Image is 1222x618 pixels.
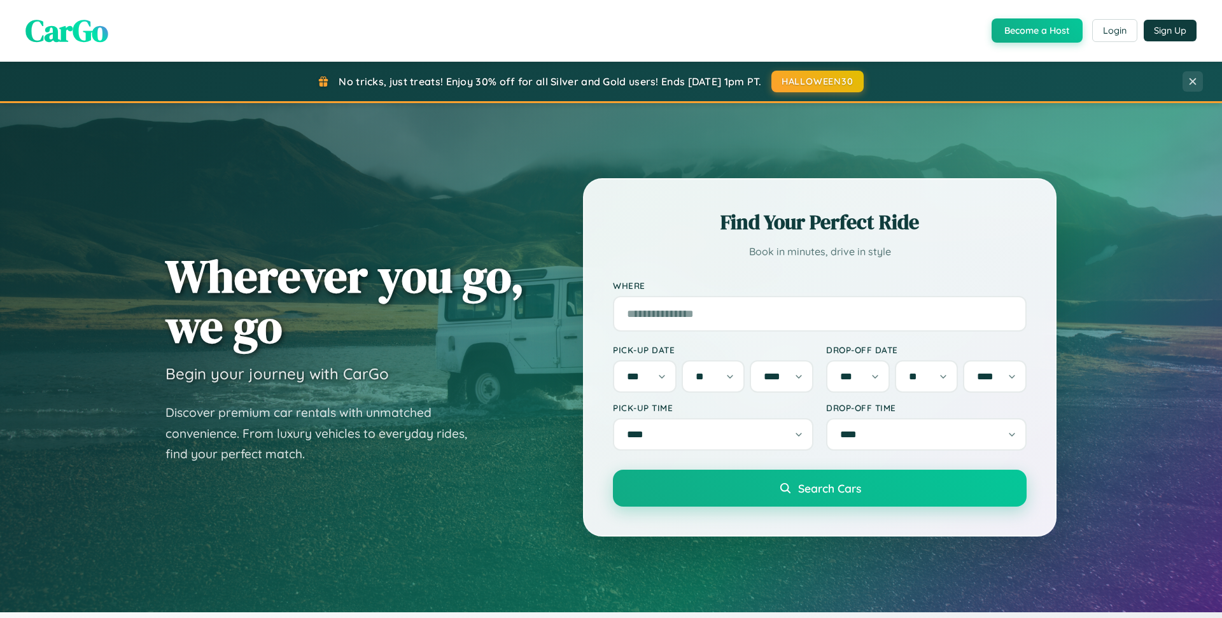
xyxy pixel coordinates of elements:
[25,10,108,52] span: CarGo
[798,481,861,495] span: Search Cars
[992,18,1083,43] button: Become a Host
[613,470,1027,507] button: Search Cars
[613,344,813,355] label: Pick-up Date
[1144,20,1197,41] button: Sign Up
[771,71,864,92] button: HALLOWEEN30
[613,280,1027,291] label: Where
[613,402,813,413] label: Pick-up Time
[613,208,1027,236] h2: Find Your Perfect Ride
[165,402,484,465] p: Discover premium car rentals with unmatched convenience. From luxury vehicles to everyday rides, ...
[339,75,761,88] span: No tricks, just treats! Enjoy 30% off for all Silver and Gold users! Ends [DATE] 1pm PT.
[1092,19,1137,42] button: Login
[165,251,524,351] h1: Wherever you go, we go
[826,402,1027,413] label: Drop-off Time
[613,242,1027,261] p: Book in minutes, drive in style
[165,364,389,383] h3: Begin your journey with CarGo
[826,344,1027,355] label: Drop-off Date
